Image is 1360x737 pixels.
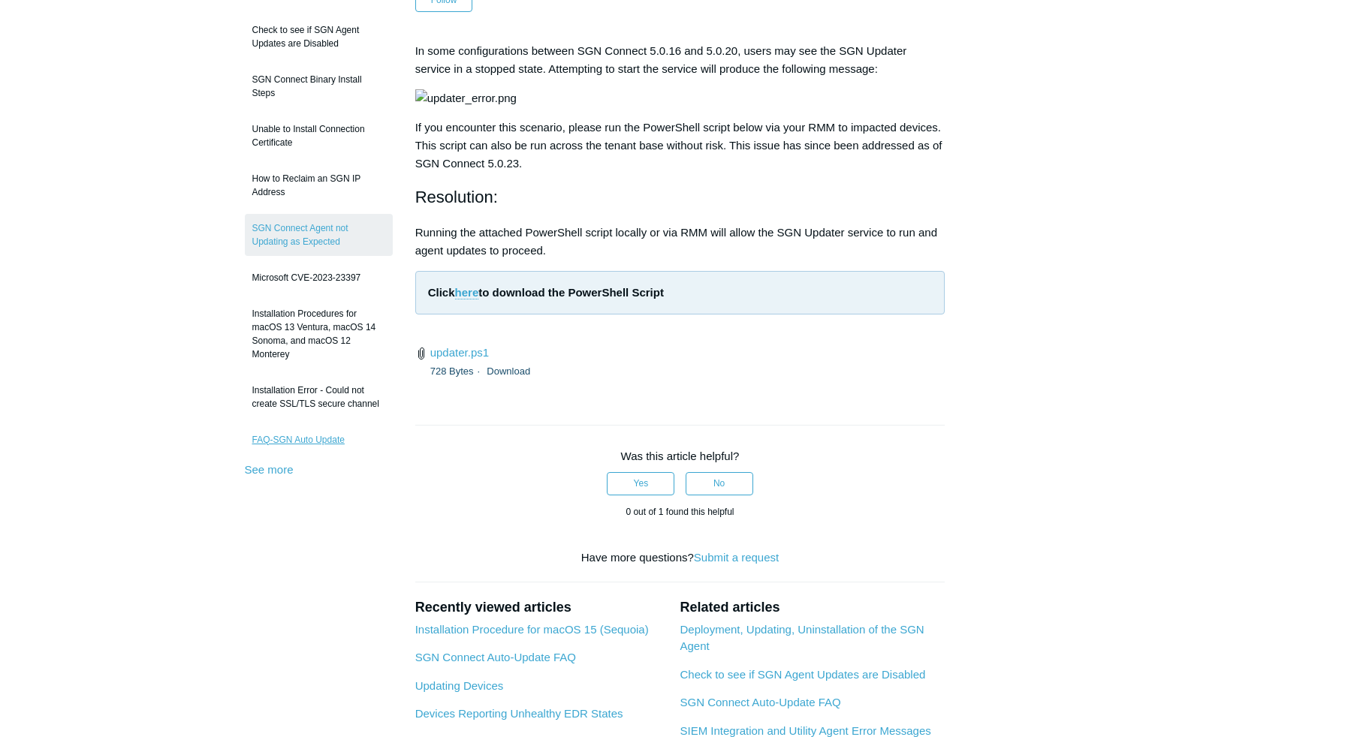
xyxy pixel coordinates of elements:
p: Running the attached PowerShell script locally or via RMM will allow the SGN Updater service to r... [415,224,945,260]
p: In some configurations between SGN Connect 5.0.16 and 5.0.20, users may see the SGN Updater servi... [415,42,945,78]
span: Was this article helpful? [621,450,740,462]
a: updater.ps1 [430,346,489,359]
a: SGN Connect Binary Install Steps [245,65,393,107]
span: 0 out of 1 found this helpful [626,507,734,517]
p: If you encounter this scenario, please run the PowerShell script below via your RMM to impacted d... [415,119,945,173]
a: Unable to Install Connection Certificate [245,115,393,157]
img: updater_error.png [415,89,517,107]
a: SGN Connect Auto-Update FAQ [680,696,840,708]
a: Devices Reporting Unhealthy EDR States [415,707,623,720]
a: Check to see if SGN Agent Updates are Disabled [245,16,393,58]
a: Deployment, Updating, Uninstallation of the SGN Agent [680,623,924,653]
a: Installation Procedure for macOS 15 (Sequoia) [415,623,649,636]
a: See more [245,463,294,476]
a: Installation Procedures for macOS 13 Ventura, macOS 14 Sonoma, and macOS 12 Monterey [245,299,393,368]
strong: Click to download the PowerShell Script [428,286,664,299]
a: SGN Connect Agent not Updating as Expected [245,214,393,256]
span: 728 Bytes [430,365,484,377]
a: FAQ-SGN Auto Update [245,426,393,454]
a: Microsoft CVE-2023-23397 [245,263,393,292]
a: here [455,286,479,299]
a: Check to see if SGN Agent Updates are Disabled [680,668,925,681]
a: How to Reclaim an SGN IP Address [245,164,393,206]
a: Updating Devices [415,679,504,692]
button: This article was helpful [607,472,674,495]
h2: Recently viewed articles [415,597,665,618]
a: SIEM Integration and Utility Agent Error Messages [680,724,930,737]
a: Installation Error - Could not create SSL/TLS secure channel [245,376,393,418]
button: This article was not helpful [686,472,753,495]
h2: Resolution: [415,184,945,210]
h2: Related articles [680,597,945,618]
a: SGN Connect Auto-Update FAQ [415,651,576,663]
a: Download [487,365,530,377]
a: Submit a request [694,551,779,564]
div: Have more questions? [415,549,945,567]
